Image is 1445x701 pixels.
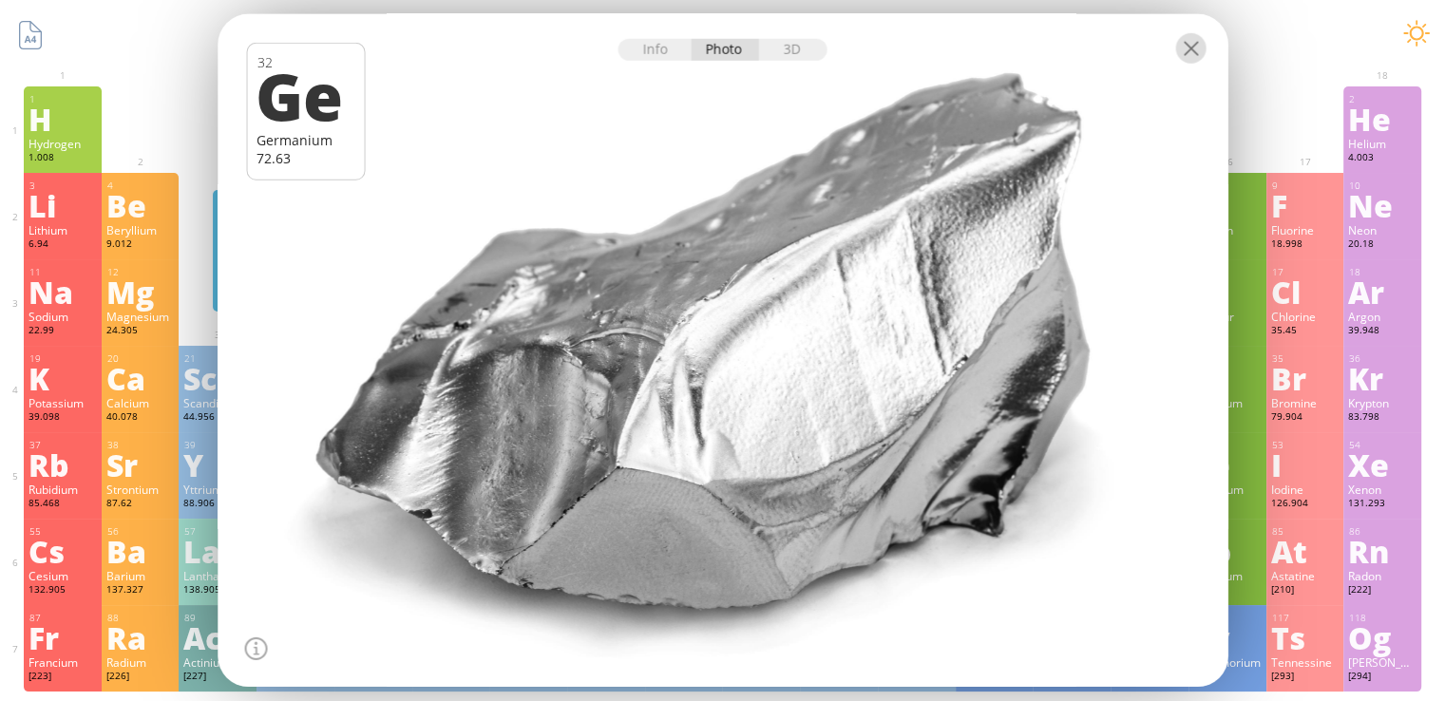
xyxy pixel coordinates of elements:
div: Ca [106,363,175,393]
div: Hydrogen [29,136,97,151]
div: 86 [1349,525,1416,538]
div: K [29,363,97,393]
div: 6.94 [29,237,97,253]
div: 38 [107,439,175,451]
div: 1.008 [29,151,97,166]
div: Potassium [29,395,97,410]
div: Info [618,39,692,61]
div: [227] [183,670,252,685]
div: 52 [1194,439,1262,451]
div: 84 [1194,525,1262,538]
div: Iodine [1271,482,1340,497]
div: 54 [1349,439,1416,451]
div: 53 [1272,439,1340,451]
div: 3 [29,180,97,192]
div: 22.99 [29,324,97,339]
div: 85 [1272,525,1340,538]
div: 18.998 [1271,237,1340,253]
div: I [1271,449,1340,480]
div: 4 [107,180,175,192]
div: 39 [184,439,252,451]
div: Og [1348,622,1416,653]
div: Rn [1348,536,1416,566]
div: 138.905 [183,583,252,598]
div: Mg [106,276,175,307]
div: At [1271,536,1340,566]
div: Y [183,449,252,480]
div: Ge [256,63,352,127]
div: Calcium [106,395,175,410]
div: Sodium [29,309,97,324]
div: Xe [1348,449,1416,480]
div: Bromine [1271,395,1340,410]
div: H [29,104,97,134]
div: 37 [29,439,97,451]
div: 137.327 [106,583,175,598]
div: 89 [184,612,252,624]
div: Fr [29,622,97,653]
div: Astatine [1271,568,1340,583]
div: Rb [29,449,97,480]
div: 126.904 [1271,497,1340,512]
div: 3D [759,39,827,61]
div: Ts [1271,622,1340,653]
div: 8 [1194,180,1262,192]
div: Na [29,276,97,307]
div: [210] [1271,583,1340,598]
div: Radon [1348,568,1416,583]
div: Ar [1348,276,1416,307]
div: Sr [106,449,175,480]
div: 39.948 [1348,324,1416,339]
div: 39.098 [29,410,97,426]
div: Argon [1348,309,1416,324]
div: 12 [107,266,175,278]
div: 20.18 [1348,237,1416,253]
div: Ra [106,622,175,653]
div: 40.078 [106,410,175,426]
div: 9.012 [106,237,175,253]
div: 118 [1349,612,1416,624]
div: Rubidium [29,482,97,497]
div: 4.003 [1348,151,1416,166]
div: Ac [183,622,252,653]
div: 87.62 [106,497,175,512]
div: 44.956 [183,410,252,426]
div: Strontium [106,482,175,497]
div: [293] [1271,670,1340,685]
div: 79.904 [1271,410,1340,426]
div: Beryllium [106,222,175,237]
div: 116 [1194,612,1262,624]
h1: Talbica. Interactive chemistry [10,9,1435,48]
div: Kr [1348,363,1416,393]
div: Magnesium [106,309,175,324]
div: Fluorine [1271,222,1340,237]
div: Scandium [183,395,252,410]
div: 132.905 [29,583,97,598]
div: 87 [29,612,97,624]
div: Br [1271,363,1340,393]
div: 11 [29,266,97,278]
div: 9 [1272,180,1340,192]
div: Cl [1271,276,1340,307]
div: 17 [1272,266,1340,278]
div: 20 [107,352,175,365]
div: Radium [106,654,175,670]
div: 56 [107,525,175,538]
div: 72.63 [257,149,354,167]
div: 117 [1272,612,1340,624]
div: Lanthanum [183,568,252,583]
div: 35.45 [1271,324,1340,339]
div: La [183,536,252,566]
div: 1 [29,93,97,105]
div: 55 [29,525,97,538]
div: [222] [1348,583,1416,598]
div: 18 [1349,266,1416,278]
div: F [1271,190,1340,220]
div: 24.305 [106,324,175,339]
div: 88 [107,612,175,624]
div: Helium [1348,136,1416,151]
div: Cesium [29,568,97,583]
div: Chlorine [1271,309,1340,324]
div: Be [106,190,175,220]
div: 16 [1194,266,1262,278]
